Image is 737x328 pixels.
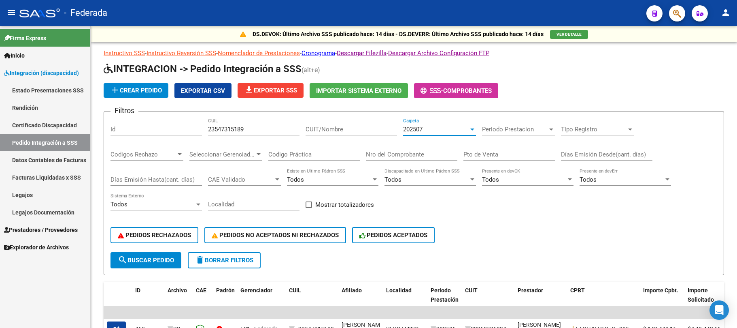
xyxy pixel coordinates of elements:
span: Periodo Prestacion [482,126,548,133]
span: Codigos Rechazo [110,151,176,158]
a: Cronograma [302,49,335,57]
datatable-header-cell: Importe Solicitado [684,282,729,317]
datatable-header-cell: Afiliado [338,282,383,317]
span: INTEGRACION -> Pedido Integración a SSS [104,63,302,75]
datatable-header-cell: CUIT [462,282,514,317]
mat-icon: search [118,255,127,265]
button: Borrar Filtros [188,252,261,268]
a: Descargar Filezilla [337,49,387,57]
span: Todos [384,176,401,183]
div: Open Intercom Messenger [709,300,729,320]
a: Nomenclador de Prestaciones [218,49,300,57]
span: Integración (discapacidad) [4,69,79,77]
button: PEDIDOS NO ACEPTADOS NI RECHAZADOS [204,227,346,243]
mat-icon: person [721,8,731,17]
span: Todos [110,201,127,208]
span: Importe Solicitado [688,287,714,303]
span: PEDIDOS NO ACEPTADOS NI RECHAZADOS [212,232,339,239]
span: Padrón [216,287,235,294]
button: Buscar Pedido [110,252,181,268]
span: VER DETALLE [556,32,582,36]
a: Instructivo SSS [104,49,145,57]
span: Período Prestación [431,287,459,303]
span: Todos [580,176,597,183]
mat-icon: file_download [244,85,254,95]
datatable-header-cell: CUIL [286,282,338,317]
span: Firma Express [4,34,46,43]
button: PEDIDOS RECHAZADOS [110,227,198,243]
span: Buscar Pedido [118,257,174,264]
mat-icon: add [110,85,120,95]
button: Exportar SSS [238,83,304,98]
datatable-header-cell: CPBT [567,282,640,317]
span: Seleccionar Gerenciador [189,151,255,158]
a: Descargar Archivo Configuración FTP [388,49,489,57]
datatable-header-cell: ID [132,282,164,317]
span: CUIT [465,287,478,294]
datatable-header-cell: Prestador [514,282,567,317]
span: Importar Sistema Externo [316,87,401,94]
datatable-header-cell: Importe Cpbt. [640,282,684,317]
span: PEDIDOS ACEPTADOS [359,232,428,239]
button: Exportar CSV [174,83,232,98]
span: Todos [482,176,499,183]
span: Explorador de Archivos [4,243,69,252]
mat-icon: delete [195,255,205,265]
span: Archivo [168,287,187,294]
span: 202507 [403,126,423,133]
span: CUIL [289,287,301,294]
span: Importe Cpbt. [643,287,678,294]
span: Crear Pedido [110,87,162,94]
button: Crear Pedido [104,83,168,98]
span: Tipo Registro [561,126,627,133]
button: Importar Sistema Externo [310,83,408,98]
mat-icon: menu [6,8,16,17]
datatable-header-cell: Padrón [213,282,237,317]
span: PEDIDOS RECHAZADOS [118,232,191,239]
p: - - - - - [104,49,724,58]
span: Comprobantes [443,87,492,94]
span: Exportar CSV [181,87,225,94]
button: PEDIDOS ACEPTADOS [352,227,435,243]
datatable-header-cell: Gerenciador [237,282,286,317]
span: Todos [287,176,304,183]
span: Gerenciador [240,287,272,294]
span: Borrar Filtros [195,257,253,264]
datatable-header-cell: Localidad [383,282,427,317]
span: CPBT [570,287,585,294]
span: Prestador [518,287,543,294]
span: (alt+e) [302,66,320,74]
span: - [421,87,443,94]
h3: Filtros [110,105,138,116]
span: - Federada [64,4,107,22]
span: Afiliado [342,287,362,294]
span: Inicio [4,51,25,60]
a: Instructivo Reversión SSS [147,49,216,57]
button: VER DETALLE [550,30,588,39]
datatable-header-cell: Período Prestación [427,282,462,317]
span: CAE [196,287,206,294]
span: CAE Validado [208,176,274,183]
datatable-header-cell: CAE [193,282,213,317]
span: Localidad [386,287,412,294]
datatable-header-cell: Archivo [164,282,193,317]
span: Exportar SSS [244,87,297,94]
span: Prestadores / Proveedores [4,225,78,234]
p: DS.DEVOK: Último Archivo SSS publicado hace: 14 días - DS.DEVERR: Último Archivo SSS publicado ha... [253,30,544,39]
span: Mostrar totalizadores [315,200,374,210]
button: -Comprobantes [414,83,498,98]
span: ID [135,287,140,294]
